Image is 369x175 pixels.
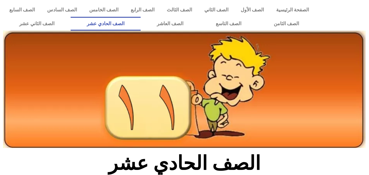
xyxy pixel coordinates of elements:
h2: الصف الحادي عشر [85,152,284,175]
a: الصف الثاني عشر [3,17,71,31]
a: الصف الرابع [124,3,160,17]
a: الصف الثالث [160,3,198,17]
a: الصف التاسع [200,17,258,31]
a: الصف السادس [41,3,83,17]
a: الصف الثامن [258,17,315,31]
a: الصف السابع [3,3,41,17]
a: الصفحة الرئيسية [270,3,315,17]
a: الصف العاشر [141,17,200,31]
a: الصف الحادي عشر [71,17,141,31]
a: الصف الثاني [198,3,234,17]
a: الصف الأول [234,3,270,17]
a: الصف الخامس [83,3,124,17]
